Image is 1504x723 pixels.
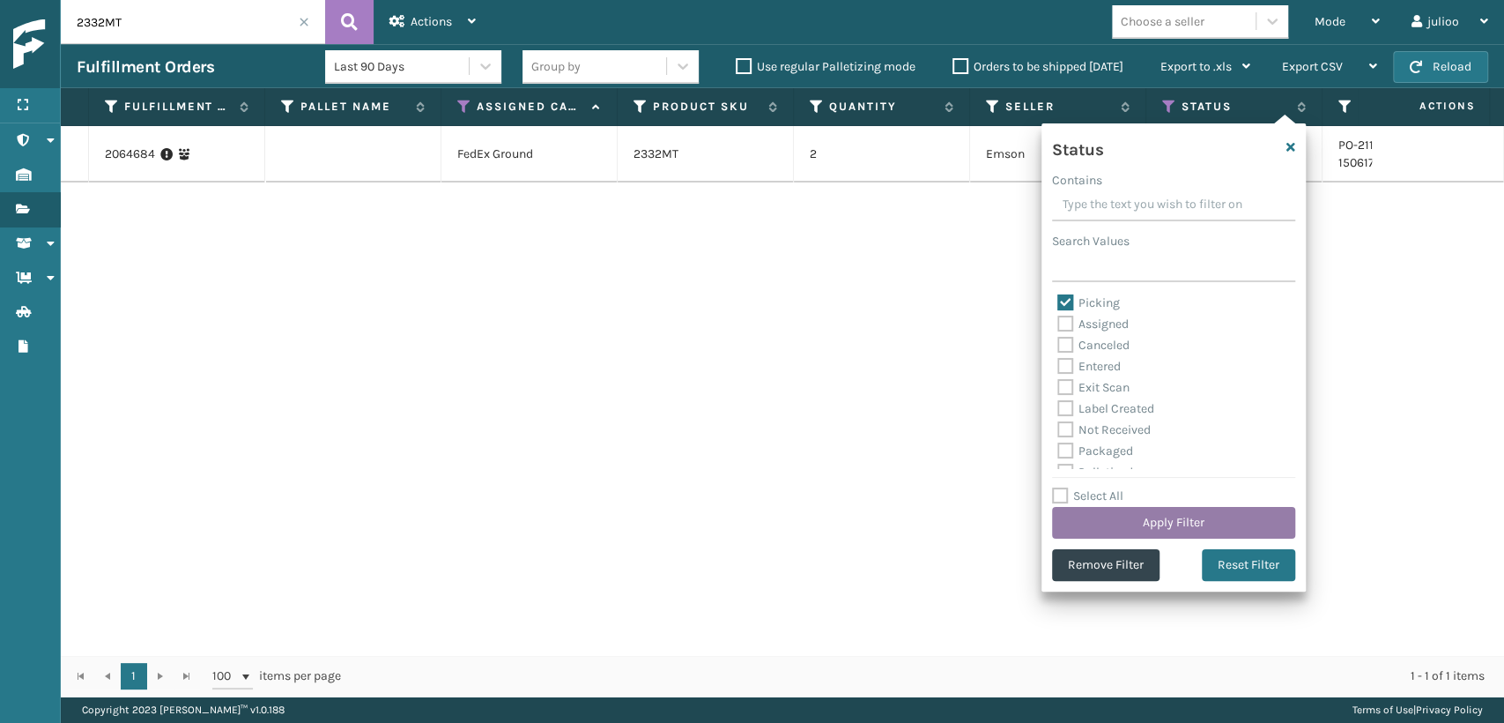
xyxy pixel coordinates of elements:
[736,59,915,74] label: Use regular Palletizing mode
[105,145,155,163] a: 2064684
[13,19,172,70] img: logo
[1052,549,1159,581] button: Remove Filter
[1057,443,1133,458] label: Packaged
[1182,99,1288,115] label: Status
[1057,422,1151,437] label: Not Received
[633,146,678,161] a: 2332MT
[121,663,147,689] a: 1
[1005,99,1112,115] label: Seller
[1057,401,1154,416] label: Label Created
[1057,295,1120,310] label: Picking
[1052,488,1123,503] label: Select All
[1057,380,1130,395] label: Exit Scan
[212,667,239,685] span: 100
[477,99,583,115] label: Assigned Carrier Service
[1282,59,1343,74] span: Export CSV
[531,57,581,76] div: Group by
[1416,704,1483,716] a: Privacy Policy
[970,126,1146,183] td: Emson
[1322,126,1499,183] td: PO-211-15061773210230705x20
[124,99,231,115] label: Fulfillment Order Id
[794,126,970,183] td: 2
[1052,190,1295,221] input: Type the text you wish to filter on
[1052,232,1130,250] label: Search Values
[300,99,407,115] label: Pallet Name
[1315,14,1345,29] span: Mode
[77,56,214,78] h3: Fulfillment Orders
[441,126,618,183] td: FedEx Ground
[1363,92,1485,121] span: Actions
[1057,359,1121,374] label: Entered
[1202,549,1295,581] button: Reset Filter
[1052,171,1102,190] label: Contains
[1057,317,1129,332] label: Assigned
[212,663,341,689] span: items per page
[653,99,759,115] label: Product SKU
[366,667,1485,685] div: 1 - 1 of 1 items
[1057,465,1133,480] label: Palletized
[1052,507,1295,539] button: Apply Filter
[1352,697,1483,723] div: |
[1057,338,1130,353] label: Canceled
[952,59,1123,74] label: Orders to be shipped [DATE]
[1352,704,1413,716] a: Terms of Use
[1160,59,1232,74] span: Export to .xls
[829,99,936,115] label: Quantity
[82,697,285,723] p: Copyright 2023 [PERSON_NAME]™ v 1.0.188
[1052,134,1103,160] h4: Status
[1121,12,1204,31] div: Choose a seller
[1393,51,1488,83] button: Reload
[411,14,452,29] span: Actions
[334,57,470,76] div: Last 90 Days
